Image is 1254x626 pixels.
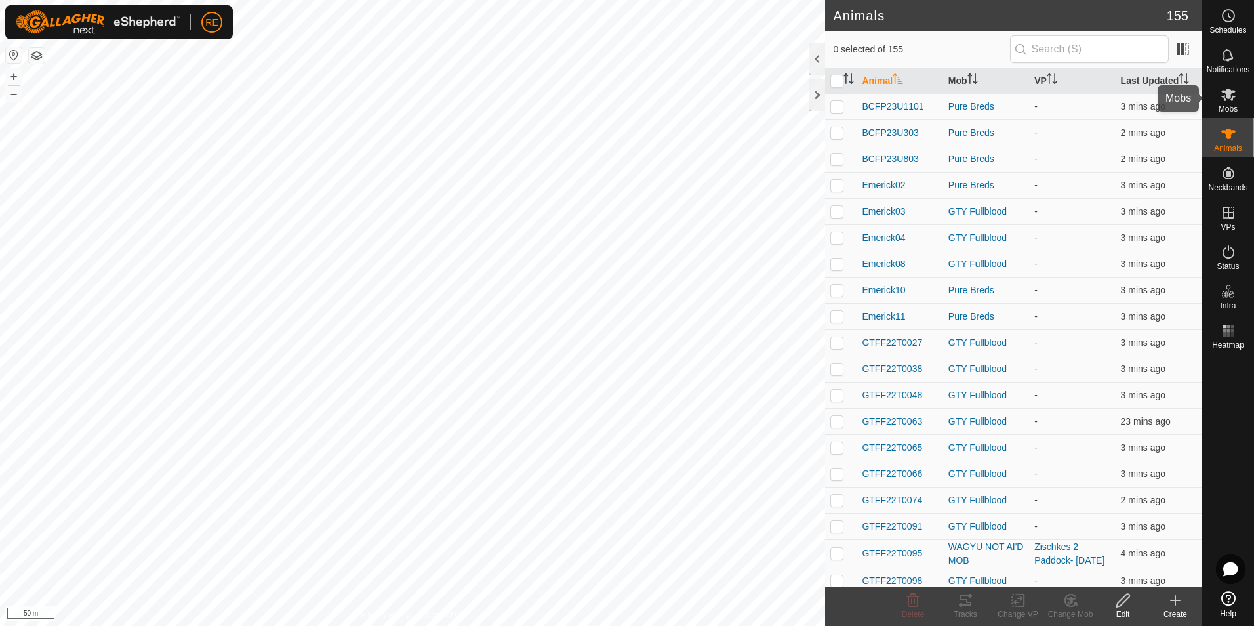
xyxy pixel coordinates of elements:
app-display-virtual-paddock-transition: - [1034,285,1038,295]
span: 20 Aug 2025, 8:46 am [1121,259,1165,269]
div: Pure Breds [948,178,1024,192]
span: GTFF22T0063 [862,415,922,428]
app-display-virtual-paddock-transition: - [1034,101,1038,112]
app-display-virtual-paddock-transition: - [1034,364,1038,374]
span: 20 Aug 2025, 8:46 am [1121,442,1165,453]
a: Privacy Policy [361,609,410,621]
div: Edit [1097,608,1149,620]
span: GTFF22T0038 [862,362,922,376]
span: GTFF22T0027 [862,336,922,350]
div: GTY Fullblood [948,574,1024,588]
div: Tracks [939,608,992,620]
span: Emerick08 [862,257,905,271]
span: Emerick04 [862,231,905,245]
app-display-virtual-paddock-transition: - [1034,390,1038,400]
th: Animal [857,68,942,94]
span: 20 Aug 2025, 8:46 am [1121,154,1165,164]
div: GTY Fullblood [948,415,1024,428]
span: VPs [1221,223,1235,231]
span: GTFF22T0066 [862,467,922,481]
div: GTY Fullblood [948,388,1024,402]
span: RE [205,16,218,30]
span: 20 Aug 2025, 8:46 am [1121,364,1165,374]
span: 20 Aug 2025, 8:46 am [1121,285,1165,295]
h2: Animals [833,8,1166,24]
div: GTY Fullblood [948,257,1024,271]
span: 20 Aug 2025, 8:46 am [1121,232,1165,243]
span: Emerick02 [862,178,905,192]
button: Reset Map [6,47,22,63]
div: GTY Fullblood [948,520,1024,533]
span: GTFF22T0095 [862,547,922,560]
span: Mobs [1219,105,1238,113]
app-display-virtual-paddock-transition: - [1034,337,1038,348]
button: Map Layers [29,48,45,64]
div: Pure Breds [948,100,1024,114]
span: BCFP23U803 [862,152,918,166]
app-display-virtual-paddock-transition: - [1034,495,1038,505]
div: GTY Fullblood [948,441,1024,455]
p-sorticon: Activate to sort [843,75,854,86]
span: 155 [1167,6,1188,26]
span: 20 Aug 2025, 8:26 am [1121,416,1171,427]
div: Pure Breds [948,310,1024,323]
span: Schedules [1209,26,1246,34]
app-display-virtual-paddock-transition: - [1034,442,1038,453]
span: Notifications [1207,66,1249,73]
span: Emerick03 [862,205,905,219]
app-display-virtual-paddock-transition: - [1034,259,1038,269]
div: GTY Fullblood [948,205,1024,219]
span: Animals [1214,144,1242,152]
th: Last Updated [1116,68,1202,94]
span: GTFF22T0048 [862,388,922,402]
app-display-virtual-paddock-transition: - [1034,311,1038,322]
button: + [6,69,22,85]
input: Search (S) [1010,35,1169,63]
div: Change VP [992,608,1044,620]
span: BCFP23U303 [862,126,918,140]
img: Gallagher Logo [16,10,180,34]
app-display-virtual-paddock-transition: - [1034,206,1038,217]
th: Mob [943,68,1029,94]
span: Delete [902,610,925,619]
span: 20 Aug 2025, 8:46 am [1121,127,1165,138]
a: Zischkes 2 Paddock- [DATE] [1034,541,1104,566]
button: – [6,86,22,102]
div: Create [1149,608,1202,620]
span: Infra [1220,302,1236,310]
a: Help [1202,586,1254,623]
span: 0 selected of 155 [833,43,1009,56]
span: 20 Aug 2025, 8:46 am [1121,521,1165,532]
app-display-virtual-paddock-transition: - [1034,180,1038,190]
span: 20 Aug 2025, 8:46 am [1121,575,1165,586]
span: 20 Aug 2025, 8:45 am [1121,206,1165,217]
span: BCFP23U1101 [862,100,923,114]
span: GTFF22T0074 [862,493,922,507]
span: Emerick10 [862,283,905,297]
app-display-virtual-paddock-transition: - [1034,416,1038,427]
app-display-virtual-paddock-transition: - [1034,154,1038,164]
th: VP [1029,68,1115,94]
p-sorticon: Activate to sort [893,75,903,86]
span: 20 Aug 2025, 8:46 am [1121,311,1165,322]
div: GTY Fullblood [948,336,1024,350]
div: Pure Breds [948,152,1024,166]
div: GTY Fullblood [948,231,1024,245]
div: Pure Breds [948,283,1024,297]
div: Change Mob [1044,608,1097,620]
div: GTY Fullblood [948,362,1024,376]
a: Contact Us [426,609,464,621]
div: GTY Fullblood [948,467,1024,481]
span: Emerick11 [862,310,905,323]
span: 20 Aug 2025, 8:46 am [1121,101,1165,112]
span: 20 Aug 2025, 8:45 am [1121,548,1165,558]
span: Help [1220,610,1236,617]
span: 20 Aug 2025, 8:46 am [1121,390,1165,400]
p-sorticon: Activate to sort [1179,75,1189,86]
app-display-virtual-paddock-transition: - [1034,469,1038,479]
div: WAGYU NOT AI'D MOB [948,540,1024,568]
span: GTFF22T0098 [862,574,922,588]
span: Neckbands [1208,184,1247,192]
span: 20 Aug 2025, 8:46 am [1121,469,1165,479]
p-sorticon: Activate to sort [1047,75,1057,86]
